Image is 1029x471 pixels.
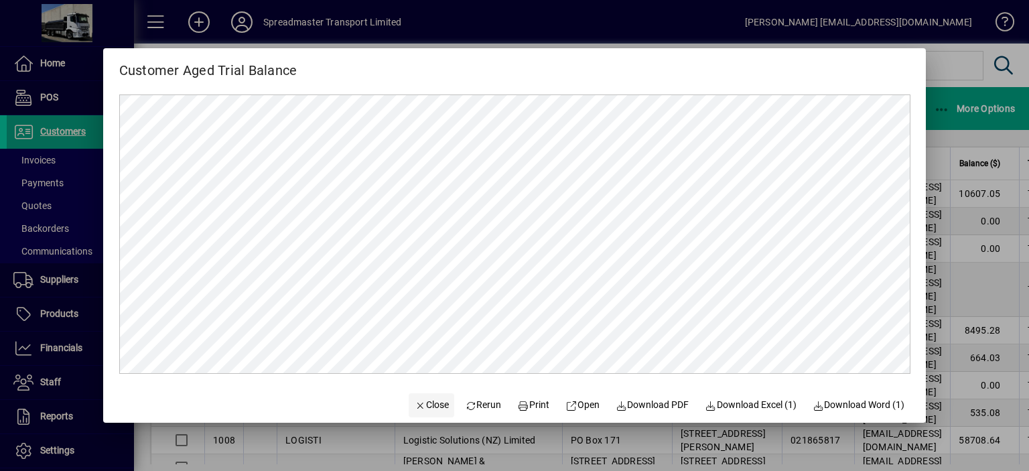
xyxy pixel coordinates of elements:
[610,393,695,417] a: Download PDF
[807,393,910,417] button: Download Word (1)
[103,48,314,81] h2: Customer Aged Trial Balance
[565,398,600,412] span: Open
[414,398,449,412] span: Close
[560,393,605,417] a: Open
[518,398,550,412] span: Print
[813,398,905,412] span: Download Word (1)
[409,393,454,417] button: Close
[705,398,797,412] span: Download Excel (1)
[616,398,689,412] span: Download PDF
[699,393,802,417] button: Download Excel (1)
[512,393,555,417] button: Print
[465,398,502,412] span: Rerun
